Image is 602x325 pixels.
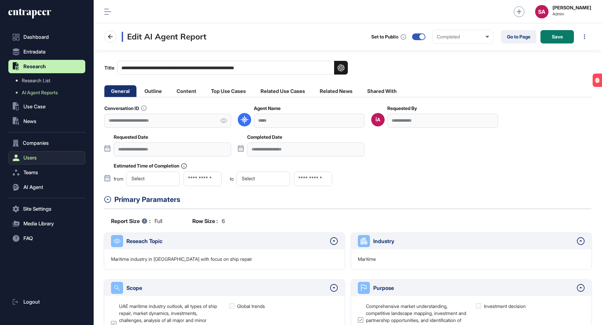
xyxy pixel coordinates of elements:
[8,151,85,165] button: Users
[192,217,225,225] div: 6
[23,299,40,305] span: Logout
[12,75,85,87] a: Research List
[114,163,187,169] label: Estimated Time of Completion
[114,194,591,205] div: Primary Paramaters
[254,106,281,111] label: Agent Name
[313,85,359,97] li: Related News
[8,136,85,150] button: Companies
[230,177,234,181] span: to
[552,34,563,39] span: Save
[114,134,148,140] label: Requested Date
[23,140,49,146] span: Companies
[553,12,591,16] span: Admin
[376,117,380,122] div: İA
[23,170,38,175] span: Teams
[237,303,265,310] div: Global trends
[23,64,46,69] span: Research
[8,202,85,216] button: Site Settings
[104,105,146,111] label: Conversation ID
[170,85,203,97] li: Content
[501,30,536,43] a: Go to Page
[23,49,45,55] span: Entradata
[23,34,49,40] span: Dashboard
[23,221,54,226] span: Media Library
[114,177,123,181] span: from
[104,85,136,97] li: General
[8,181,85,194] button: AI Agent
[122,32,206,42] h3: Edit AI Agent Report
[247,134,282,140] label: Completed Date
[8,60,85,73] button: Research
[8,217,85,230] button: Media Library
[111,217,150,225] b: Report Size :
[8,100,85,113] button: Use Case
[8,295,85,309] a: Logout
[126,284,327,292] div: Scope
[131,176,144,181] span: Select
[387,106,417,111] label: Requested By
[437,34,489,39] div: Completed
[204,85,253,97] li: Top Use Cases
[371,34,399,39] div: Set to Public
[111,256,252,262] p: Maritime industry in [GEOGRAPHIC_DATA] with focus on ship repair
[23,119,36,124] span: News
[358,256,376,262] p: Maritime
[22,78,50,83] span: Research List
[23,236,33,241] span: FAQ
[12,87,85,99] a: AI Agent Reports
[8,115,85,128] button: News
[23,185,43,190] span: AI Agent
[242,176,255,181] span: Select
[373,237,574,245] div: Industry
[361,85,403,97] li: Shared With
[22,90,58,95] span: AI Agent Reports
[8,166,85,179] button: Teams
[23,155,37,160] span: Users
[117,61,348,75] input: Title
[104,61,348,75] label: Title
[553,5,591,10] strong: [PERSON_NAME]
[23,104,45,109] span: Use Case
[111,217,162,225] div: full
[254,85,312,97] li: Related Use Cases
[373,284,574,292] div: Purpose
[126,237,327,245] div: Reseach Topic
[484,303,526,310] div: Investment decision
[8,232,85,245] button: FAQ
[23,206,52,212] span: Site Settings
[8,30,85,44] a: Dashboard
[8,45,85,59] button: Entradata
[192,217,218,225] b: Row Size :
[138,85,169,97] li: Outline
[540,30,574,43] button: Save
[535,5,548,18] button: SA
